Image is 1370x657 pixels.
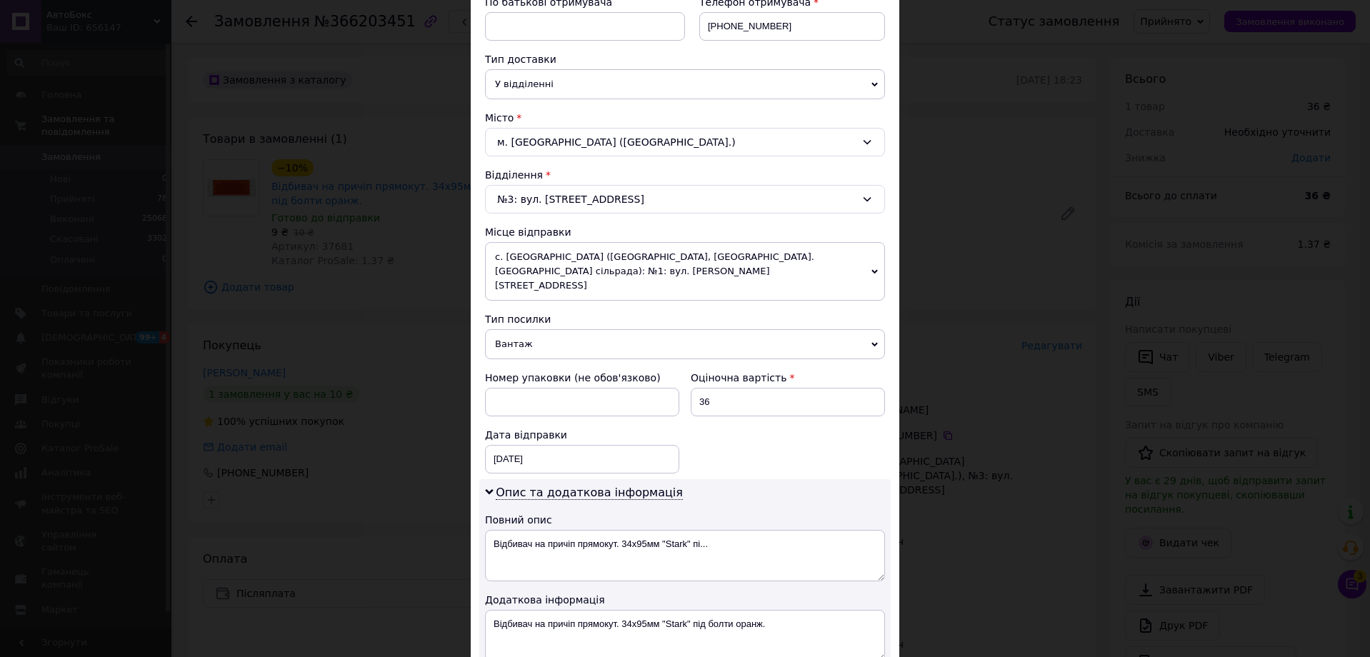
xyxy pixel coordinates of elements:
div: м. [GEOGRAPHIC_DATA] ([GEOGRAPHIC_DATA].) [485,128,885,156]
div: Дата відправки [485,428,679,442]
span: Опис та додаткова інформація [496,486,683,500]
div: Відділення [485,168,885,182]
div: Місто [485,111,885,125]
div: №3: вул. [STREET_ADDRESS] [485,185,885,214]
span: Вантаж [485,329,885,359]
div: Номер упаковки (не обов'язково) [485,371,679,385]
span: У відділенні [485,69,885,99]
textarea: Відбивач на причіп прямокут. 34х95мм "Stark" пі... [485,530,885,581]
div: Додаткова інформація [485,593,885,607]
div: Оціночна вартість [691,371,885,385]
span: с. [GEOGRAPHIC_DATA] ([GEOGRAPHIC_DATA], [GEOGRAPHIC_DATA]. [GEOGRAPHIC_DATA] сільрада): №1: вул.... [485,242,885,301]
span: Тип посилки [485,314,551,325]
input: +380 [699,12,885,41]
span: Тип доставки [485,54,556,65]
span: Місце відправки [485,226,571,238]
div: Повний опис [485,513,885,527]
